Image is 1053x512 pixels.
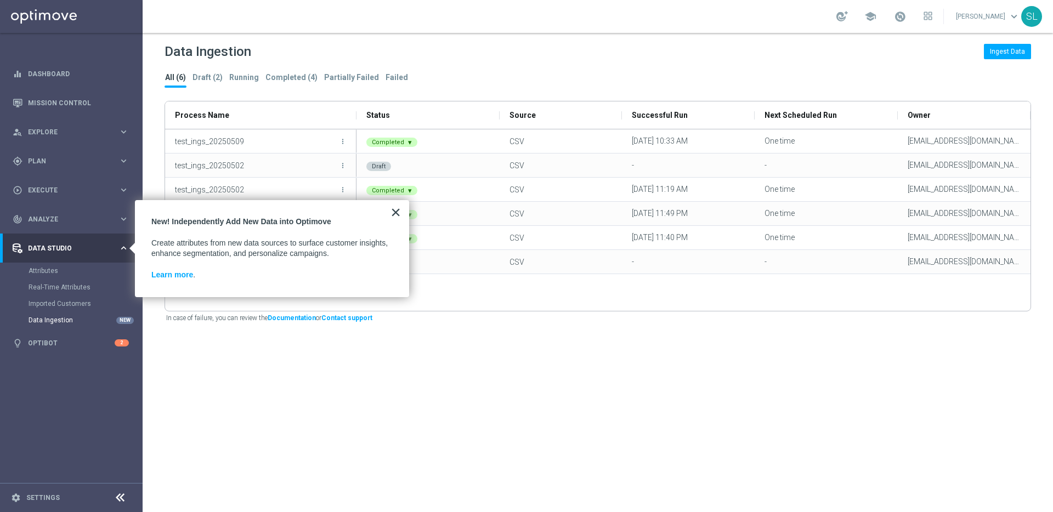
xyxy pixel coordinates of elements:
[765,111,837,120] span: Next Scheduled Run
[500,226,622,249] div: CSV
[151,217,331,226] strong: New! Independently Add New Data into Optimove
[408,139,412,146] div: ▾
[118,156,129,166] i: keyboard_arrow_right
[386,73,408,82] tab-header: Failed
[500,250,622,274] div: CSV
[29,279,141,295] div: Real-Time Attributes
[151,238,393,259] p: Create attributes from new data sources to surface customer insights, enhance segmentation, and p...
[175,185,330,195] p: test_ings_20250502
[116,317,134,324] div: NEW
[268,314,316,322] a: Documentation
[165,153,1031,178] div: Press SPACE to select this row.
[408,235,412,242] div: ▾
[898,202,1031,225] div: [EMAIL_ADDRESS][DOMAIN_NAME]
[390,203,401,221] button: Close
[366,162,391,171] div: Draft
[165,250,1031,274] div: Press SPACE to select this row.
[500,202,622,225] div: CSV
[339,186,347,194] i: more_vert
[755,250,898,274] div: -
[755,178,898,201] div: One time
[632,111,688,120] span: Successful Run
[28,158,118,164] span: Plan
[955,8,1021,25] a: [PERSON_NAME]
[500,178,622,201] div: CSV
[175,161,330,170] p: test_ings_20250502
[165,202,1031,226] div: Press SPACE to select this row.
[13,88,129,117] div: Mission Control
[898,226,1031,249] div: [EMAIL_ADDRESS][DOMAIN_NAME]
[864,10,876,22] span: school
[1008,10,1020,22] span: keyboard_arrow_down
[166,313,1029,323] p: In case of failure, you can review the or
[622,226,755,249] div: [DATE] 11:40 PM
[898,129,1031,153] div: [EMAIL_ADDRESS][DOMAIN_NAME]
[13,214,118,224] div: Analyze
[509,111,536,120] span: Source
[28,59,129,88] a: Dashboard
[229,73,259,82] tab-header: Running
[118,185,129,195] i: keyboard_arrow_right
[366,186,417,195] div: Completed
[28,129,118,135] span: Explore
[13,185,118,195] div: Execute
[13,156,22,166] i: gps_fixed
[165,178,1031,202] div: Press SPACE to select this row.
[622,129,755,153] div: [DATE] 10:33 AM
[118,127,129,137] i: keyboard_arrow_right
[165,226,1031,250] div: Press SPACE to select this row.
[13,127,118,137] div: Explore
[29,263,141,279] div: Attributes
[13,185,22,195] i: play_circle_outline
[622,202,755,225] div: [DATE] 11:49 PM
[321,314,372,322] a: Contact support
[622,153,755,177] div: -
[755,129,898,153] div: One time
[28,328,115,357] a: Optibot
[175,136,330,146] p: test_ings_20250509
[175,111,229,120] span: Process Name
[26,494,60,501] a: Settings
[118,243,129,253] i: keyboard_arrow_right
[28,187,118,194] span: Execute
[366,138,417,147] div: Completed
[28,88,129,117] a: Mission Control
[622,250,755,274] div: -
[29,283,114,292] a: Real-Time Attributes
[115,339,129,346] div: 2
[265,73,318,82] tab-header: Completed (4)
[755,226,898,249] div: One time
[500,153,622,177] div: CSV
[13,127,22,137] i: person_search
[165,43,251,60] h2: Data Ingestion
[28,245,118,252] span: Data Studio
[898,250,1031,274] div: [EMAIL_ADDRESS][DOMAIN_NAME]
[13,243,118,253] div: Data Studio
[408,187,412,194] div: ▾
[1021,6,1042,27] div: SL
[13,214,22,224] i: track_changes
[29,316,114,325] a: Data Ingestion
[898,153,1031,177] div: [EMAIL_ADDRESS][DOMAIN_NAME]
[622,178,755,201] div: [DATE] 11:19 AM
[165,129,1031,153] div: Press SPACE to select this row.
[13,328,129,357] div: Optibot
[366,111,390,120] span: Status
[165,73,186,82] tab-header: All (6)
[13,69,22,79] i: equalizer
[755,153,898,177] div: -
[408,211,412,218] div: ▾
[29,295,141,312] div: Imported Customers
[193,73,223,82] tab-header: Draft (2)
[898,178,1031,201] div: [EMAIL_ADDRESS][DOMAIN_NAME]
[13,338,22,348] i: lightbulb
[28,216,118,223] span: Analyze
[500,129,622,153] div: CSV
[755,202,898,225] div: One time
[13,59,129,88] div: Dashboard
[13,156,118,166] div: Plan
[339,162,347,169] i: more_vert
[324,73,379,82] tab-header: Partially Failed
[151,270,193,279] a: Learn more
[29,266,114,275] a: Attributes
